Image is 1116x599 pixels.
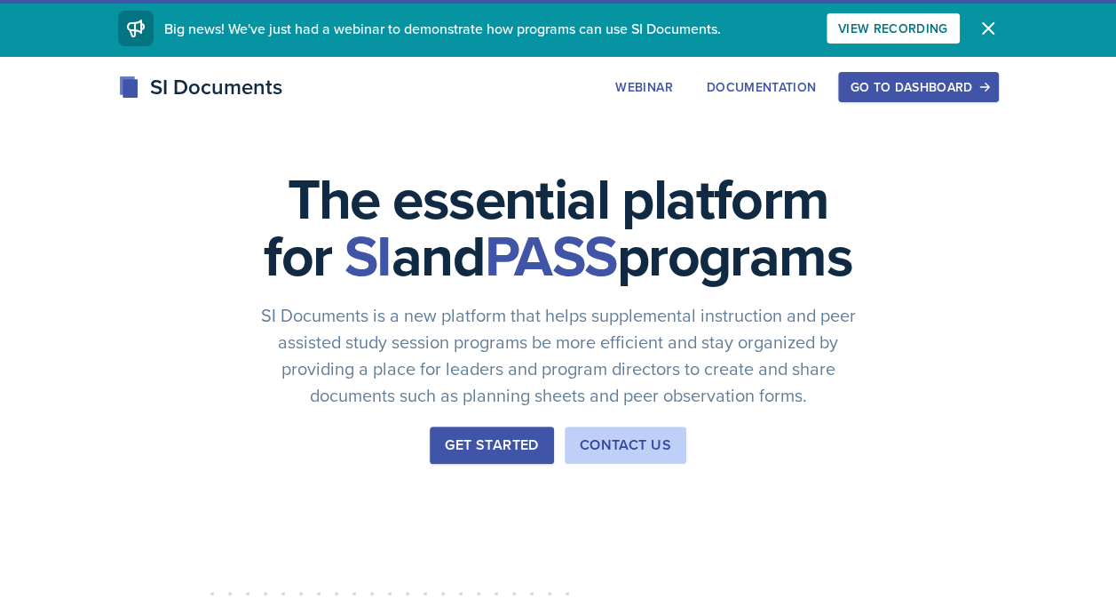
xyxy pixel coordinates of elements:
[838,72,998,102] button: Go to Dashboard
[838,21,948,36] div: View Recording
[445,435,538,456] div: Get Started
[604,72,684,102] button: Webinar
[580,435,671,456] div: Contact Us
[565,427,686,464] button: Contact Us
[164,19,721,38] span: Big news! We've just had a webinar to demonstrate how programs can use SI Documents.
[430,427,553,464] button: Get Started
[695,72,828,102] button: Documentation
[827,13,960,44] button: View Recording
[615,80,672,94] div: Webinar
[707,80,817,94] div: Documentation
[850,80,986,94] div: Go to Dashboard
[118,71,282,103] div: SI Documents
